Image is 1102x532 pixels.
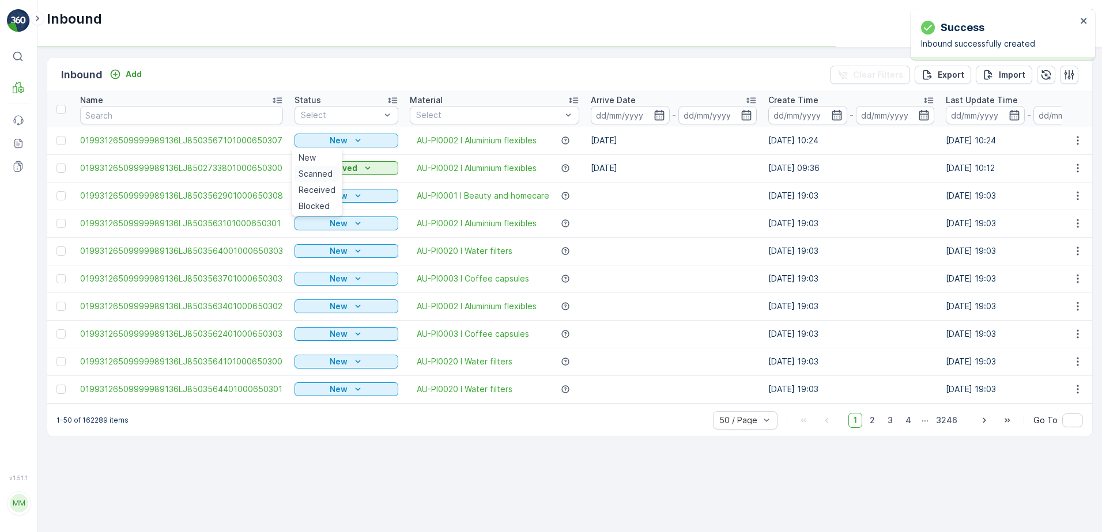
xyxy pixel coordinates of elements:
a: AU-PI0002 I Aluminium flexibles [417,135,537,146]
span: 0 kg [65,284,82,294]
p: Inbound successfully created [921,38,1077,50]
p: Export [938,69,964,81]
p: Arrive Date [591,94,636,106]
span: Blocked [299,200,330,212]
p: New [330,273,348,284]
span: New [299,152,316,164]
td: [DATE] 19:03 [763,292,940,320]
input: dd/mm/yyyy [591,106,670,124]
a: AU-PI0020 I Water filters [417,356,512,367]
button: Import [976,66,1032,84]
p: Inbound [61,67,103,83]
div: Toggle Row Selected [56,191,66,200]
a: AU-PI0002 I Aluminium flexibles [417,218,537,229]
div: Toggle Row Selected [56,219,66,228]
td: [DATE] 09:36 [763,154,940,182]
td: [DATE] 19:03 [763,182,940,210]
div: Toggle Row Selected [56,274,66,283]
span: Name : [10,189,38,199]
ul: New [292,147,342,216]
a: 01993126509999989136LJ8503562401000650303 [80,328,283,340]
span: Go To [1033,415,1058,426]
p: Select [416,109,561,121]
div: Toggle Row Selected [56,385,66,394]
p: Add [126,69,142,80]
td: [DATE] 10:24 [763,127,940,154]
span: Net Amount : [10,265,64,275]
input: dd/mm/yyyy [856,106,935,124]
p: - [672,108,676,122]
button: New [295,189,398,203]
button: New [295,355,398,368]
a: 01993126509999989136LJ8503564001000650303 [80,245,283,257]
div: Toggle Row Selected [56,329,66,339]
input: Search [80,106,283,124]
td: [DATE] 19:03 [763,375,940,403]
p: Clear Filters [853,69,903,81]
a: 01993126509999989136LJ8503563701000650303 [80,273,283,284]
span: AU-PI0002 I Aluminium flexibles [417,301,537,312]
img: logo [7,9,30,32]
span: AU-PI0020 I Water filters [71,246,172,256]
span: 2 [865,413,880,428]
p: Material [410,94,443,106]
p: Inbound [47,10,102,28]
button: Clear Filters [830,66,910,84]
button: New [295,327,398,341]
p: Select [301,109,380,121]
td: [DATE] 19:03 [763,320,940,348]
p: 1-50 of 162289 items [56,416,129,425]
span: v 1.51.1 [7,474,30,481]
a: AU-PI0020 I Water filters [417,383,512,395]
span: Material Type : [10,246,71,256]
button: New [295,244,398,258]
a: 01993126509999989136LJ8503567101000650307 [80,135,283,146]
p: New [330,245,348,257]
span: 01993126509999989136LJ8503564101000650300 [80,356,283,367]
a: 01993126509999989136LJ8503562901000650308 [80,190,283,202]
p: Import [999,69,1025,81]
span: Received [299,184,335,196]
a: AU-PI0020 I Water filters [417,245,512,257]
p: Create Time [768,94,818,106]
a: AU-PI0003 I Coffee capsules [417,273,529,284]
p: New [330,383,348,395]
span: 01993126509999989136LJ8503563101000650301 [80,218,283,229]
div: MM [10,494,28,512]
p: Success [941,20,984,36]
span: 4 [900,413,916,428]
p: - [850,108,854,122]
button: New [295,216,398,230]
span: 3 [882,413,898,428]
td: [DATE] 19:03 [763,237,940,265]
button: close [1080,16,1088,27]
span: 2.18 kg [64,265,92,275]
button: New [295,299,398,313]
span: [DATE] [61,208,88,218]
span: 2.18 kg [65,227,93,237]
div: Toggle Row Selected [56,302,66,311]
button: MM [7,484,30,523]
p: - [1027,108,1031,122]
a: AU-PI0002 I Aluminium flexibles [417,162,537,174]
a: 01993126509999989136LJ8503563401000650302 [80,301,283,312]
button: New [295,272,398,286]
p: New [330,218,348,229]
span: 01993126509999989136LJ8503562501000650300 [38,189,240,199]
span: Last Weight : [10,284,65,294]
span: 01993126509999989136LJ8503564401000650301 [80,383,283,395]
div: Toggle Row Selected [56,357,66,366]
p: 01993126509999989136LJ8503562501000650300 [429,10,671,24]
button: New [295,134,398,147]
button: Export [915,66,971,84]
p: Last Update Time [946,94,1018,106]
span: 3246 [931,413,963,428]
p: New [330,328,348,340]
